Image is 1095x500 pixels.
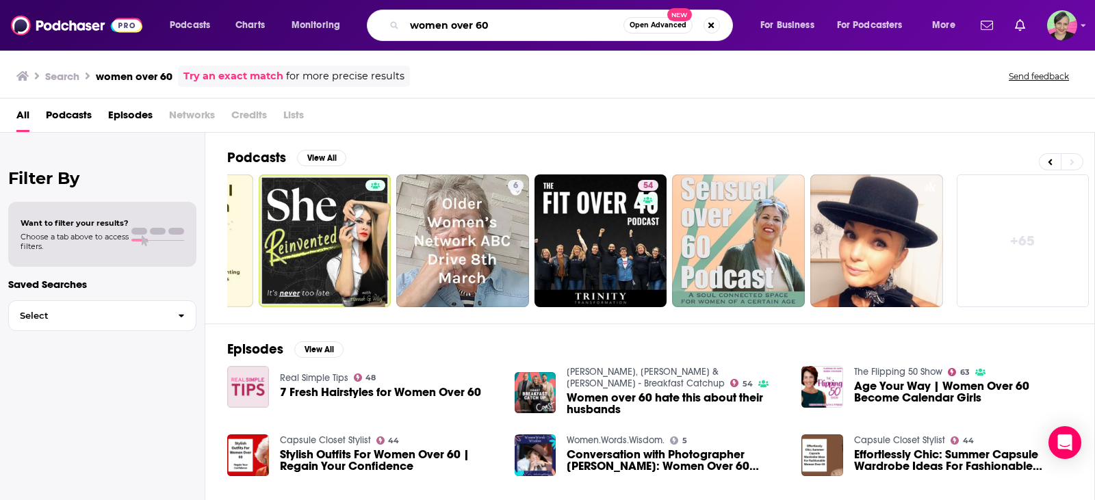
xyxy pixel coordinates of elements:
a: Age Your Way | Women Over 60 Become Calendar Girls [854,380,1072,404]
span: For Business [760,16,814,35]
span: 44 [963,438,974,444]
span: Credits [231,104,267,132]
a: PodcastsView All [227,149,346,166]
a: Episodes [108,104,153,132]
h3: women over 60 [96,70,172,83]
a: Real Simple Tips [280,372,348,384]
img: Effortlessly Chic: Summer Capsule Wardrobe Ideas For Fashionable Women Over 60 [801,434,843,476]
a: 6 [508,180,524,191]
button: Select [8,300,196,331]
span: 6 [513,179,518,193]
img: Women over 60 hate this about their husbands [515,372,556,414]
a: 54 [534,174,667,307]
span: Monitoring [292,16,340,35]
button: open menu [160,14,228,36]
span: 48 [365,375,376,381]
a: Women over 60 hate this about their husbands [567,392,785,415]
a: All [16,104,29,132]
img: 7 Fresh Hairstyles for Women Over 60 [227,366,269,408]
button: open menu [751,14,832,36]
span: Podcasts [170,16,210,35]
span: 63 [960,369,970,376]
img: Podchaser - Follow, Share and Rate Podcasts [11,12,142,38]
a: 7 Fresh Hairstyles for Women Over 60 [280,386,481,398]
span: Select [9,311,167,320]
img: User Profile [1047,10,1077,40]
h3: Search [45,70,79,83]
span: 44 [388,438,399,444]
a: 6 [396,174,529,307]
button: Show profile menu [1047,10,1077,40]
a: 54 [730,379,753,387]
span: 54 [743,381,753,387]
a: Women.Words.Wisdom. [567,434,665,446]
a: Effortlessly Chic: Summer Capsule Wardrobe Ideas For Fashionable Women Over 60 [854,449,1072,472]
h2: Podcasts [227,149,286,166]
a: Toni, Jase & Sam - Breakfast Catchup [567,366,725,389]
button: open menu [282,14,358,36]
a: +65 [957,174,1090,307]
p: Saved Searches [8,278,196,291]
a: 63 [948,368,970,376]
span: Lists [283,104,304,132]
div: Open Intercom Messenger [1048,426,1081,459]
button: Send feedback [1005,70,1073,82]
span: 54 [643,179,653,193]
button: open menu [923,14,972,36]
a: Stylish Outfits For Women Over 60 | Regain Your Confidence [280,449,498,472]
span: for more precise results [286,68,404,84]
a: Show notifications dropdown [975,14,999,37]
span: Want to filter your results? [21,218,129,228]
a: Capsule Closet Stylist [280,434,371,446]
img: Conversation with Photographer Susie Lang: Women Over 60 Project [515,434,556,476]
span: 5 [682,438,687,444]
button: View All [297,150,346,166]
a: Capsule Closet Stylist [854,434,945,446]
a: EpisodesView All [227,341,344,358]
a: Conversation with Photographer Susie Lang: Women Over 60 Project [567,449,785,472]
button: Open AdvancedNew [623,17,693,34]
a: The Flipping 50 Show [854,366,942,378]
div: Search podcasts, credits, & more... [380,10,746,41]
h2: Episodes [227,341,283,358]
span: Open Advanced [630,22,686,29]
input: Search podcasts, credits, & more... [404,14,623,36]
a: 48 [354,373,376,382]
span: New [667,8,692,21]
span: Logged in as LizDVictoryBelt [1047,10,1077,40]
span: Networks [169,104,215,132]
img: Age Your Way | Women Over 60 Become Calendar Girls [801,366,843,408]
button: open menu [828,14,923,36]
h2: Filter By [8,168,196,188]
a: Try an exact match [183,68,283,84]
a: 5 [670,436,687,445]
a: 54 [638,180,658,191]
span: Choose a tab above to access filters. [21,232,129,251]
a: Podcasts [46,104,92,132]
img: Stylish Outfits For Women Over 60 | Regain Your Confidence [227,434,269,476]
a: Show notifications dropdown [1009,14,1031,37]
span: Charts [235,16,265,35]
a: 44 [951,436,974,445]
a: Charts [227,14,273,36]
span: More [932,16,955,35]
span: For Podcasters [837,16,903,35]
a: 44 [376,436,400,445]
button: View All [294,341,344,358]
span: Conversation with Photographer [PERSON_NAME]: Women Over 60 Project [567,449,785,472]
